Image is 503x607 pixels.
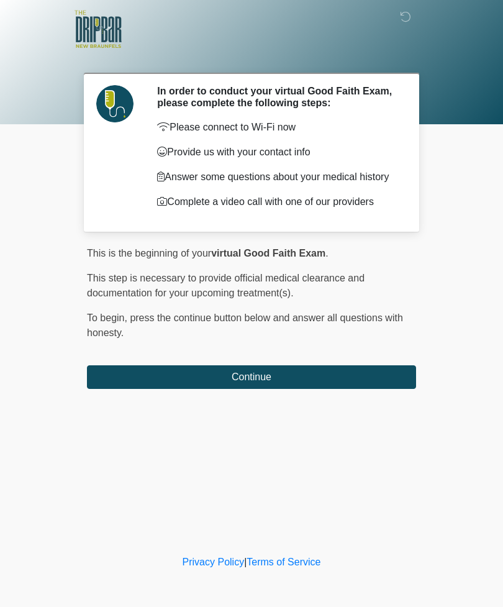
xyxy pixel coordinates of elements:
[75,9,122,50] img: The DRIPBaR - New Braunfels Logo
[157,194,397,209] p: Complete a video call with one of our providers
[244,557,247,567] a: |
[96,85,134,122] img: Agent Avatar
[157,120,397,135] p: Please connect to Wi-Fi now
[211,248,325,258] strong: virtual Good Faith Exam
[157,145,397,160] p: Provide us with your contact info
[325,248,328,258] span: .
[183,557,245,567] a: Privacy Policy
[87,248,211,258] span: This is the beginning of your
[87,313,403,338] span: press the continue button below and answer all questions with honesty.
[87,313,130,323] span: To begin,
[87,273,365,298] span: This step is necessary to provide official medical clearance and documentation for your upcoming ...
[87,365,416,389] button: Continue
[157,85,397,109] h2: In order to conduct your virtual Good Faith Exam, please complete the following steps:
[157,170,397,185] p: Answer some questions about your medical history
[247,557,320,567] a: Terms of Service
